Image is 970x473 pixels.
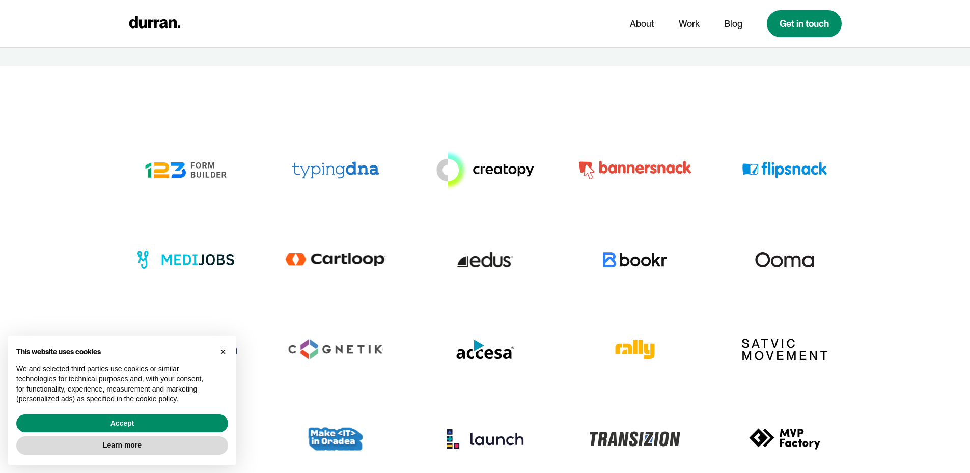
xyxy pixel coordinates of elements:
[724,14,742,34] a: Blog
[767,10,842,37] a: Get in touch
[129,14,180,34] a: home
[16,364,212,404] p: We and selected third parties use cookies or similar technologies for technical purposes and, wit...
[16,436,228,455] button: Learn more
[215,344,231,360] button: Close this notice
[630,14,654,34] a: About
[220,346,226,357] span: ×
[679,14,700,34] a: Work
[16,414,228,433] button: Accept
[16,348,212,356] h2: This website uses cookies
